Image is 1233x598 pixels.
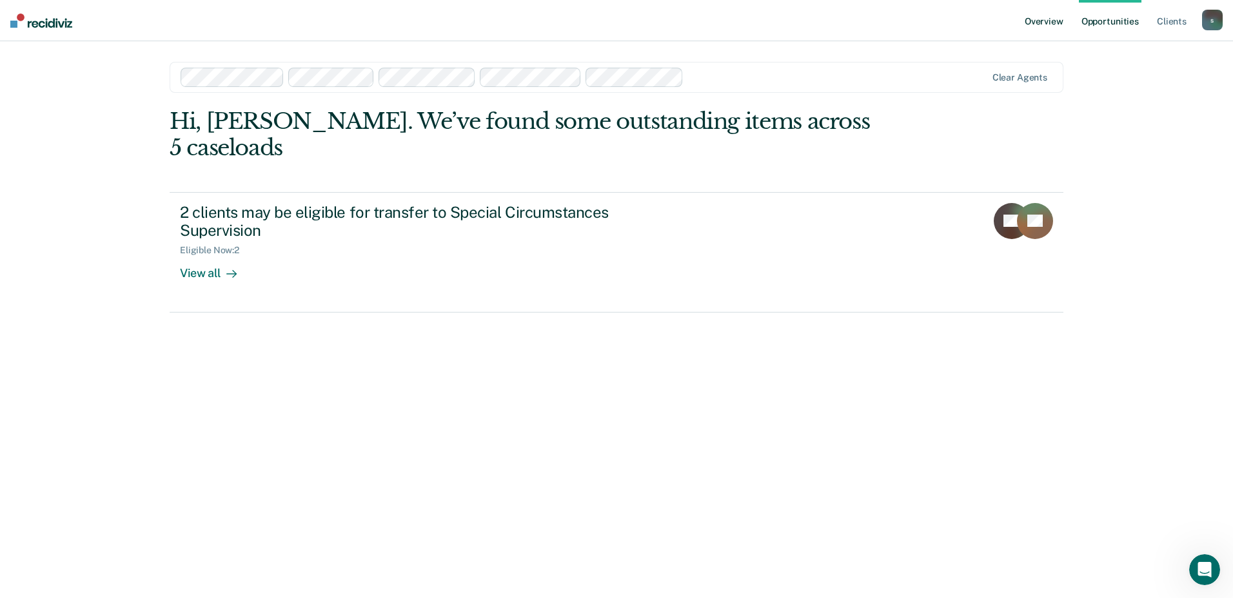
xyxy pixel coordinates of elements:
button: s [1202,10,1223,30]
div: 2 clients may be eligible for transfer to Special Circumstances Supervision [180,203,633,240]
div: Clear agents [992,72,1047,83]
a: 2 clients may be eligible for transfer to Special Circumstances SupervisionEligible Now:2View all [170,192,1063,313]
div: View all [180,256,252,281]
iframe: Intercom live chat [1189,554,1220,585]
img: Recidiviz [10,14,72,28]
div: Eligible Now : 2 [180,245,250,256]
div: Hi, [PERSON_NAME]. We’ve found some outstanding items across 5 caseloads [170,108,885,161]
